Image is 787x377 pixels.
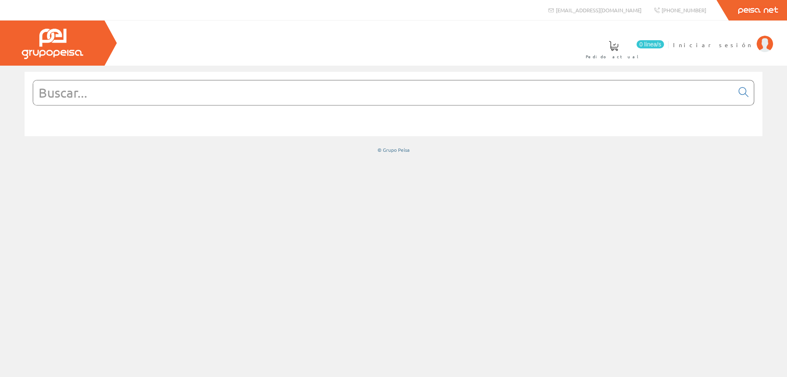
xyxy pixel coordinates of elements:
[673,34,773,42] a: Iniciar sesión
[586,53,641,61] span: Pedido actual
[22,29,83,59] img: Grupo Peisa
[25,146,762,153] div: © Grupo Peisa
[637,40,664,48] span: 0 línea/s
[662,7,706,14] span: [PHONE_NUMBER]
[556,7,641,14] span: [EMAIL_ADDRESS][DOMAIN_NAME]
[673,41,753,49] span: Iniciar sesión
[33,80,734,105] input: Buscar...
